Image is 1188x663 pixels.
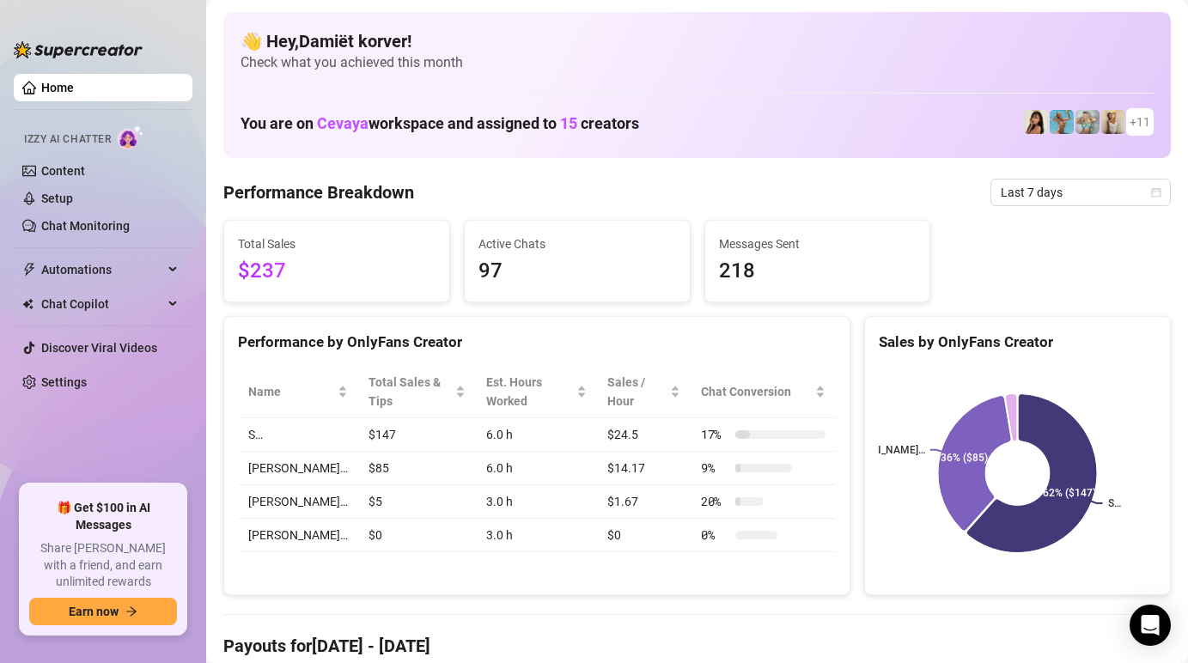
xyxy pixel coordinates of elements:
[839,444,925,456] text: [PERSON_NAME]…
[597,485,691,519] td: $1.67
[1024,110,1048,134] img: Tokyo
[701,492,728,511] span: 20 %
[476,418,597,452] td: 6.0 h
[879,331,1156,354] div: Sales by OnlyFans Creator
[248,382,334,401] span: Name
[41,290,163,318] span: Chat Copilot
[607,373,667,411] span: Sales / Hour
[478,255,676,288] span: 97
[1130,605,1171,646] div: Open Intercom Messenger
[223,634,1171,658] h4: Payouts for [DATE] - [DATE]
[597,452,691,485] td: $14.17
[358,366,476,418] th: Total Sales & Tips
[223,180,414,204] h4: Performance Breakdown
[1101,110,1125,134] img: Megan
[691,366,836,418] th: Chat Conversion
[317,114,369,132] span: Cevaya
[41,375,87,389] a: Settings
[22,263,36,277] span: thunderbolt
[1050,110,1074,134] img: Dominis
[118,125,144,149] img: AI Chatter
[476,452,597,485] td: 6.0 h
[238,519,358,552] td: [PERSON_NAME]…
[238,485,358,519] td: [PERSON_NAME]…
[719,234,917,253] span: Messages Sent
[560,114,577,132] span: 15
[597,519,691,552] td: $0
[29,598,177,625] button: Earn nowarrow-right
[238,255,436,288] span: $237
[241,114,639,133] h1: You are on workspace and assigned to creators
[597,366,691,418] th: Sales / Hour
[701,382,812,401] span: Chat Conversion
[41,192,73,205] a: Setup
[22,298,34,310] img: Chat Copilot
[358,519,476,552] td: $0
[476,485,597,519] td: 3.0 h
[1001,179,1161,205] span: Last 7 days
[41,219,130,233] a: Chat Monitoring
[14,41,143,58] img: logo-BBDzfeDw.svg
[241,53,1154,72] span: Check what you achieved this month
[238,331,836,354] div: Performance by OnlyFans Creator
[69,605,119,618] span: Earn now
[238,452,358,485] td: [PERSON_NAME]…
[41,164,85,178] a: Content
[476,519,597,552] td: 3.0 h
[1151,187,1161,198] span: calendar
[597,418,691,452] td: $24.5
[701,526,728,544] span: 0 %
[358,485,476,519] td: $5
[486,373,573,411] div: Est. Hours Worked
[29,540,177,591] span: Share [PERSON_NAME] with a friend, and earn unlimited rewards
[24,131,111,148] span: Izzy AI Chatter
[241,29,1154,53] h4: 👋 Hey, Damiët korver !
[1075,110,1100,134] img: Olivia
[238,234,436,253] span: Total Sales
[478,234,676,253] span: Active Chats
[41,341,157,355] a: Discover Viral Videos
[125,605,137,617] span: arrow-right
[1130,113,1150,131] span: + 11
[29,500,177,533] span: 🎁 Get $100 in AI Messages
[701,425,728,444] span: 17 %
[238,418,358,452] td: S…
[1108,497,1121,509] text: S…
[719,255,917,288] span: 218
[41,81,74,94] a: Home
[358,418,476,452] td: $147
[238,366,358,418] th: Name
[369,373,452,411] span: Total Sales & Tips
[358,452,476,485] td: $85
[701,459,728,477] span: 9 %
[41,256,163,283] span: Automations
